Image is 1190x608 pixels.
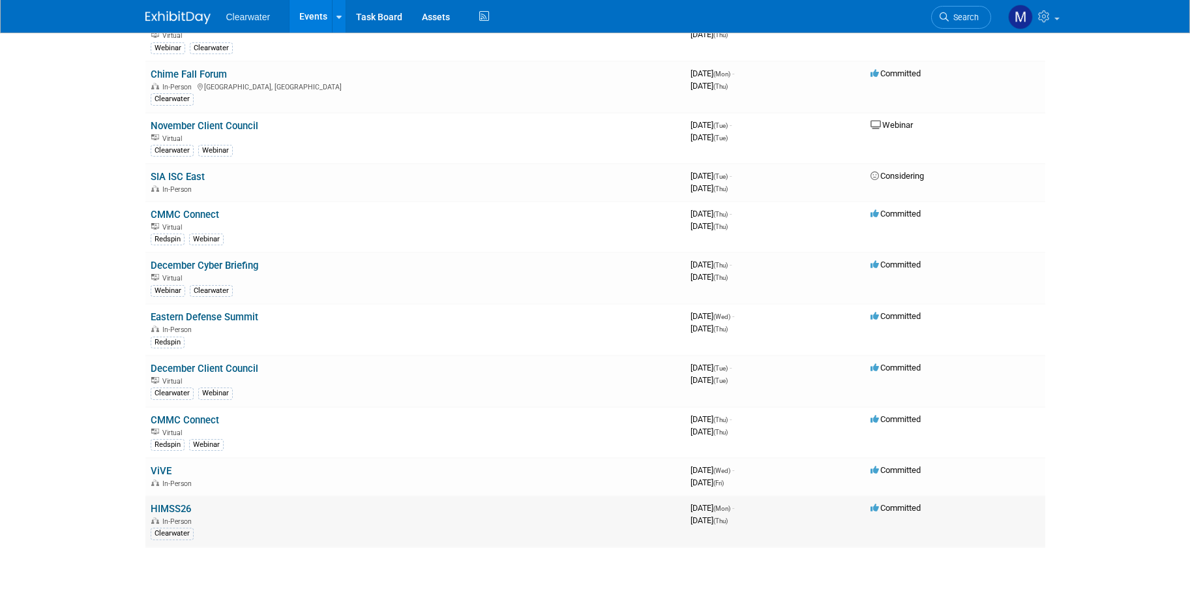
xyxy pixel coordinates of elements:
span: In-Person [162,517,196,526]
span: (Thu) [713,326,728,333]
a: ViVE [151,465,171,477]
span: Committed [870,209,921,219]
img: Monica Pastor [1008,5,1033,29]
span: - [732,68,734,78]
span: In-Person [162,479,196,488]
span: (Thu) [713,274,728,281]
div: Webinar [151,42,185,54]
div: Webinar [151,285,185,297]
span: Committed [870,311,921,321]
span: In-Person [162,326,196,334]
span: (Mon) [713,70,730,78]
span: - [730,260,732,269]
span: [DATE] [691,465,734,475]
span: - [732,311,734,321]
span: (Tue) [713,122,728,129]
img: In-Person Event [151,83,159,89]
div: Redspin [151,439,185,451]
span: Committed [870,414,921,424]
span: (Thu) [713,517,728,524]
span: [DATE] [691,478,724,487]
div: [GEOGRAPHIC_DATA], [GEOGRAPHIC_DATA] [151,81,680,91]
span: (Tue) [713,134,728,142]
span: [DATE] [691,363,732,372]
div: Clearwater [151,388,194,399]
a: CMMC Connect [151,209,219,220]
img: In-Person Event [151,479,159,486]
span: (Thu) [713,262,728,269]
span: [DATE] [691,68,734,78]
span: Virtual [162,274,186,282]
span: - [730,171,732,181]
span: Virtual [162,134,186,143]
span: [DATE] [691,120,732,130]
span: (Tue) [713,365,728,372]
span: [DATE] [691,414,732,424]
span: Committed [870,68,921,78]
span: (Thu) [713,223,728,230]
span: [DATE] [691,29,728,39]
div: Webinar [198,145,233,157]
span: - [730,209,732,219]
span: [DATE] [691,375,728,385]
span: Virtual [162,223,186,232]
span: (Fri) [713,479,724,487]
span: [DATE] [691,503,734,513]
div: Clearwater [190,285,233,297]
a: Eastern Defense Summit [151,311,258,323]
span: [DATE] [691,221,728,231]
span: Clearwater [226,12,271,22]
span: (Tue) [713,173,728,180]
span: Search [949,12,979,22]
span: Virtual [162,429,186,437]
span: [DATE] [691,209,732,219]
span: [DATE] [691,515,728,525]
div: Webinar [189,439,224,451]
span: - [730,414,732,424]
span: (Wed) [713,467,730,474]
span: Committed [870,363,921,372]
span: - [732,503,734,513]
div: Webinar [198,388,233,399]
span: Webinar [870,120,913,130]
span: - [732,465,734,475]
span: (Mon) [713,505,730,512]
span: - [730,363,732,372]
div: Clearwater [190,42,233,54]
span: (Tue) [713,377,728,384]
a: Search [931,6,991,29]
a: Chime Fall Forum [151,68,227,80]
span: In-Person [162,185,196,194]
span: [DATE] [691,324,728,333]
a: November Client Council [151,120,258,132]
span: (Thu) [713,416,728,423]
div: Redspin [151,337,185,348]
span: [DATE] [691,427,728,436]
div: Redspin [151,234,185,245]
img: Virtual Event [151,274,159,281]
span: [DATE] [691,81,728,91]
img: Virtual Event [151,31,159,38]
a: December Cyber Briefing [151,260,258,271]
div: Clearwater [151,528,194,540]
a: HIMSS26 [151,503,191,515]
img: Virtual Event [151,134,159,141]
span: [DATE] [691,260,732,269]
span: Committed [870,260,921,269]
span: Committed [870,503,921,513]
span: (Thu) [713,185,728,192]
span: (Thu) [713,429,728,436]
img: In-Person Event [151,185,159,192]
div: Clearwater [151,93,194,105]
a: SIA ISC East [151,171,205,183]
span: Considering [870,171,924,181]
span: (Thu) [713,83,728,90]
div: Webinar [189,234,224,245]
img: ExhibitDay [145,11,211,24]
span: In-Person [162,83,196,91]
a: CMMC Connect [151,414,219,426]
span: Virtual [162,31,186,40]
span: - [730,120,732,130]
span: (Thu) [713,211,728,218]
a: December Client Council [151,363,258,374]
